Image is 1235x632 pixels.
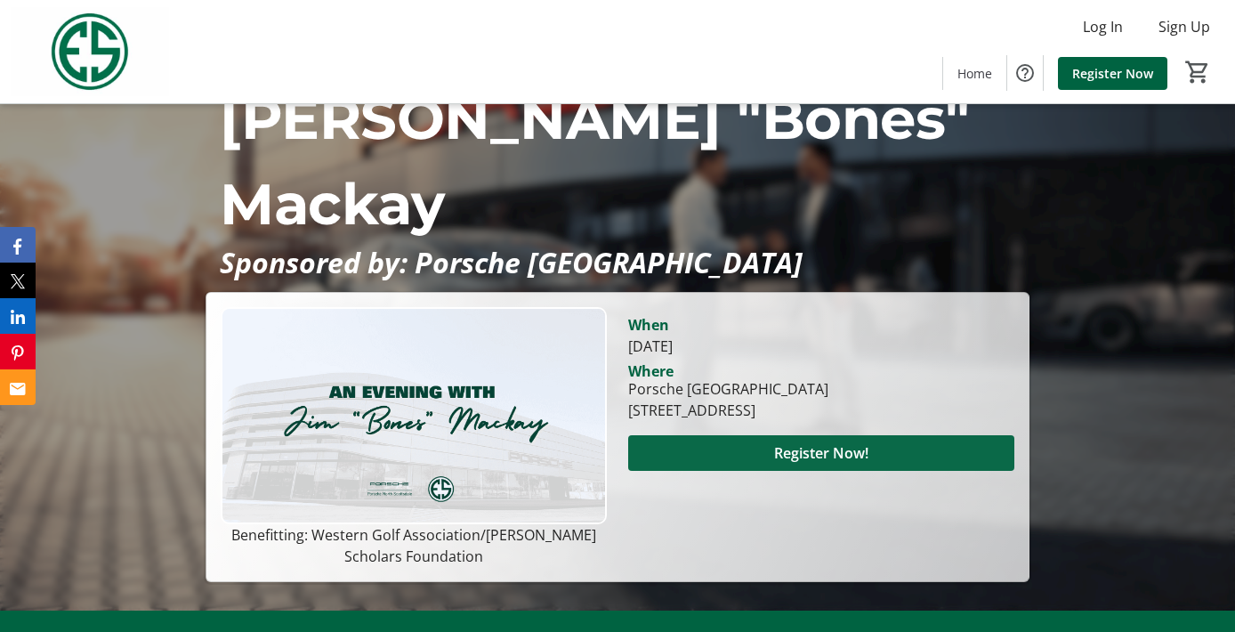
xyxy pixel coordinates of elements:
img: Evans Scholars Foundation's Logo [11,7,169,96]
p: Benefitting: Western Golf Association/[PERSON_NAME] Scholars Foundation [221,524,607,567]
button: Log In [1069,12,1137,41]
span: Log In [1083,16,1123,37]
div: When [628,314,669,336]
div: Porsche [GEOGRAPHIC_DATA] [628,378,828,400]
span: Sign Up [1158,16,1210,37]
div: [STREET_ADDRESS] [628,400,828,421]
img: Campaign CTA Media Photo [221,307,607,524]
button: Help [1007,55,1043,91]
span: Home [957,64,992,83]
em: Sponsored by: Porsche [GEOGRAPHIC_DATA] [220,243,803,281]
a: Home [943,57,1006,90]
button: Sign Up [1144,12,1224,41]
a: Register Now [1058,57,1167,90]
span: Register Now [1072,64,1153,83]
button: Cart [1182,56,1214,88]
div: [DATE] [628,336,1014,357]
div: Where [628,364,674,378]
button: Register Now! [628,435,1014,471]
span: Register Now! [774,442,868,464]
